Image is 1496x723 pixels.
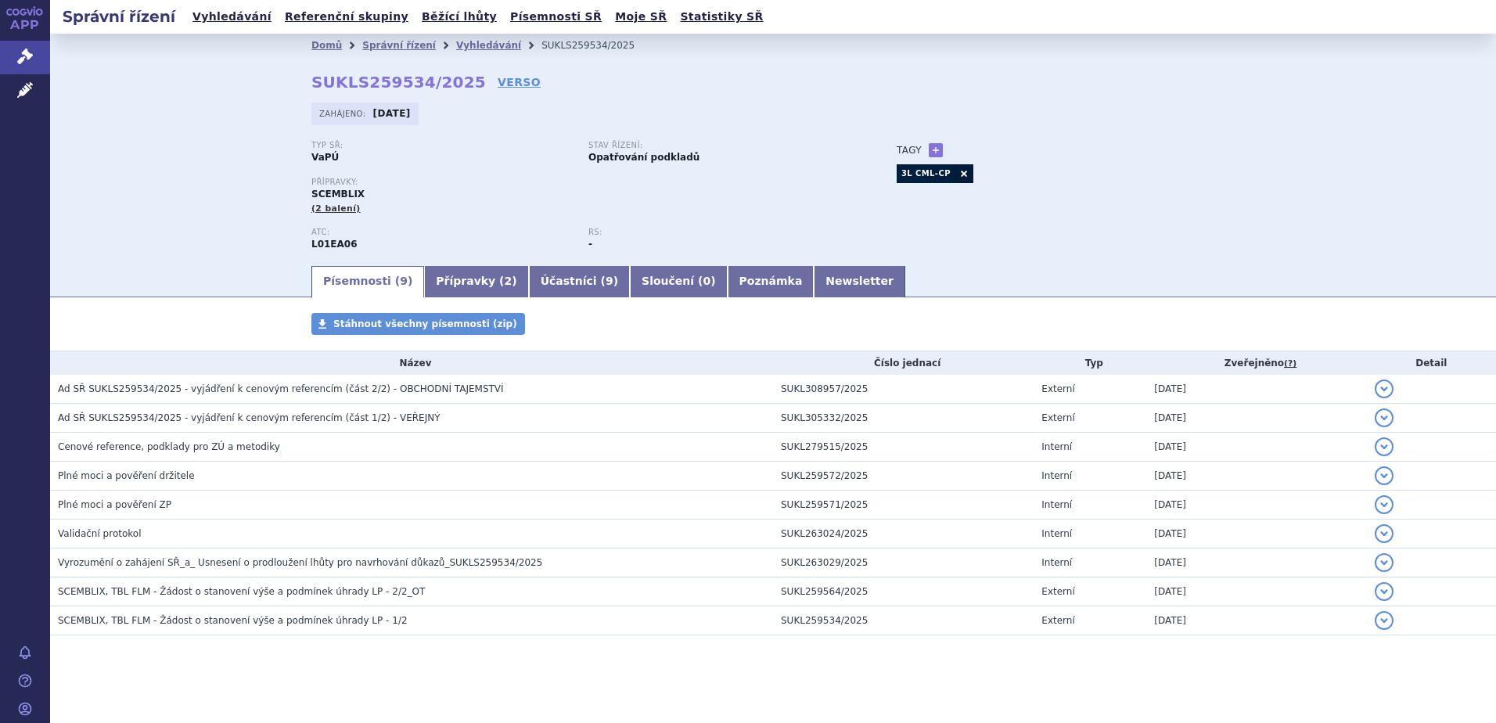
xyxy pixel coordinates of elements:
td: [DATE] [1146,520,1366,549]
th: Detail [1367,351,1496,375]
th: Zveřejněno [1146,351,1366,375]
button: detail [1375,611,1394,630]
span: Validační protokol [58,528,142,539]
th: Číslo jednací [773,351,1034,375]
span: Plné moci a pověření ZP [58,499,171,510]
p: Stav řízení: [588,141,850,150]
span: Cenové reference, podklady pro ZÚ a metodiky [58,441,280,452]
td: [DATE] [1146,404,1366,433]
td: SUKL305332/2025 [773,404,1034,433]
button: detail [1375,582,1394,601]
h2: Správní řízení [50,5,188,27]
span: Plné moci a pověření držitele [58,470,195,481]
button: detail [1375,408,1394,427]
a: Statistiky SŘ [675,6,768,27]
span: Externí [1041,615,1074,626]
a: Běžící lhůty [417,6,502,27]
td: SUKL259572/2025 [773,462,1034,491]
p: RS: [588,228,850,237]
strong: [DATE] [373,108,411,119]
strong: ASCIMINIB [311,239,358,250]
td: [DATE] [1146,433,1366,462]
td: [DATE] [1146,577,1366,606]
td: SUKL263024/2025 [773,520,1034,549]
a: Přípravky (2) [424,266,528,297]
span: Ad SŘ SUKLS259534/2025 - vyjádření k cenovým referencím (část 2/2) - OBCHODNÍ TAJEMSTVÍ [58,383,504,394]
span: Zahájeno: [319,107,369,120]
th: Název [50,351,773,375]
h3: Tagy [897,141,922,160]
strong: Opatřování podkladů [588,152,699,163]
a: Sloučení (0) [630,266,727,297]
button: detail [1375,466,1394,485]
a: Správní řízení [362,40,436,51]
span: Interní [1041,441,1072,452]
a: + [929,143,943,157]
td: [DATE] [1146,462,1366,491]
button: detail [1375,379,1394,398]
a: Vyhledávání [188,6,276,27]
strong: - [588,239,592,250]
td: [DATE] [1146,375,1366,404]
a: Moje SŘ [610,6,671,27]
button: detail [1375,524,1394,543]
a: Poznámka [728,266,815,297]
a: Účastníci (9) [529,266,630,297]
td: SUKL259564/2025 [773,577,1034,606]
button: detail [1375,553,1394,572]
td: SUKL279515/2025 [773,433,1034,462]
span: Interní [1041,528,1072,539]
strong: SUKLS259534/2025 [311,73,486,92]
li: SUKLS259534/2025 [541,34,655,57]
p: Přípravky: [311,178,865,187]
span: (2 balení) [311,203,361,214]
span: Externí [1041,586,1074,597]
a: Stáhnout všechny písemnosti (zip) [311,313,525,335]
td: [DATE] [1146,549,1366,577]
span: 0 [703,275,710,287]
span: Interní [1041,499,1072,510]
span: Interní [1041,557,1072,568]
span: 9 [400,275,408,287]
span: Externí [1041,412,1074,423]
span: SCEMBLIX, TBL FLM - Žádost o stanovení výše a podmínek úhrady LP - 2/2_OT [58,586,425,597]
a: Vyhledávání [456,40,521,51]
span: Interní [1041,470,1072,481]
span: SCEMBLIX, TBL FLM - Žádost o stanovení výše a podmínek úhrady LP - 1/2 [58,615,408,626]
span: SCEMBLIX [311,189,365,200]
p: ATC: [311,228,573,237]
a: 3L CML-CP [897,164,955,183]
button: detail [1375,437,1394,456]
abbr: (?) [1284,358,1296,369]
td: SUKL308957/2025 [773,375,1034,404]
a: VERSO [498,74,541,90]
a: Domů [311,40,342,51]
button: detail [1375,495,1394,514]
span: 9 [606,275,613,287]
td: SUKL259571/2025 [773,491,1034,520]
span: Externí [1041,383,1074,394]
td: SUKL263029/2025 [773,549,1034,577]
span: Vyrozumění o zahájení SŘ_a_ Usnesení o prodloužení lhůty pro navrhování důkazů_SUKLS259534/2025 [58,557,542,568]
td: SUKL259534/2025 [773,606,1034,635]
td: [DATE] [1146,491,1366,520]
a: Písemnosti SŘ [505,6,606,27]
p: Typ SŘ: [311,141,573,150]
span: Ad SŘ SUKLS259534/2025 - vyjádření k cenovým referencím (část 1/2) - VEŘEJNÝ [58,412,441,423]
span: Stáhnout všechny písemnosti (zip) [333,318,517,329]
a: Písemnosti (9) [311,266,424,297]
th: Typ [1034,351,1146,375]
a: Newsletter [814,266,905,297]
span: 2 [505,275,512,287]
strong: VaPÚ [311,152,339,163]
td: [DATE] [1146,606,1366,635]
a: Referenční skupiny [280,6,413,27]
